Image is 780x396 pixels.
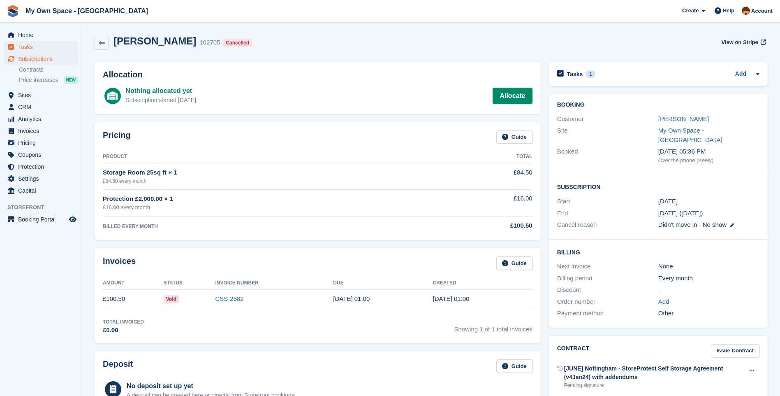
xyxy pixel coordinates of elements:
a: Add [658,297,669,307]
span: Price increases [19,76,58,84]
div: £0.00 [103,326,144,335]
a: menu [4,113,78,125]
a: Preview store [68,214,78,224]
div: BILLED EVERY MONTH [103,223,433,230]
a: My Own Space - [GEOGRAPHIC_DATA] [658,127,722,143]
div: Next invoice [557,262,658,271]
span: Settings [18,173,67,184]
span: Home [18,29,67,41]
div: None [658,262,759,271]
span: Storefront [7,203,82,212]
td: £16.00 [433,189,532,216]
div: Discount [557,285,658,295]
div: Protection £2,000.00 × 1 [103,194,433,204]
span: Tasks [18,41,67,53]
div: [JUNE] Nottingham - StoreProtect Self Storage Agreement (v4Jan24) with addendums [564,364,744,382]
div: Site [557,126,658,144]
div: 1 [586,70,595,78]
div: Subscription started [DATE] [125,96,196,105]
a: menu [4,173,78,184]
time: 2025-08-29 00:00:00 UTC [658,197,678,206]
div: £100.50 [433,221,532,231]
span: Void [164,295,179,303]
span: Pricing [18,137,67,149]
span: [DATE] ([DATE]) [658,210,703,217]
a: menu [4,149,78,161]
a: menu [4,29,78,41]
h2: Tasks [567,70,583,78]
span: Booking Portal [18,214,67,225]
div: Pending signature [564,382,744,389]
a: Issue Contract [711,344,759,358]
span: Protection [18,161,67,172]
a: [PERSON_NAME] [658,115,709,122]
th: Invoice Number [215,277,333,290]
span: View on Stripe [721,38,758,47]
h2: Deposit [103,359,133,373]
th: Total [433,150,532,163]
a: CSS-2582 [215,295,244,302]
div: Billing period [557,274,658,283]
span: Showing 1 of 1 total invoices [454,318,532,335]
div: £16.00 every month [103,203,433,212]
time: 2025-08-29 00:00:45 UTC [433,295,469,302]
a: menu [4,41,78,53]
div: Payment method [557,309,658,318]
td: £84.50 [433,163,532,189]
div: No deposit set up yet [127,381,296,391]
a: Contracts [19,66,78,74]
div: Order number [557,297,658,307]
span: Coupons [18,149,67,161]
div: 102705 [199,38,220,47]
a: menu [4,214,78,225]
a: menu [4,185,78,196]
a: View on Stripe [718,35,768,49]
div: Cancel reason [557,220,658,230]
div: Every month [658,274,759,283]
span: Didn't move in - No show [658,221,727,228]
a: Guide [496,256,532,270]
span: CRM [18,101,67,113]
div: End [557,209,658,218]
th: Due [333,277,433,290]
div: NEW [64,76,78,84]
div: Start [557,197,658,206]
div: £84.50 every month [103,177,433,185]
div: Cancelled [223,39,252,47]
th: Amount [103,277,164,290]
th: Status [164,277,215,290]
td: £100.50 [103,290,164,308]
h2: Invoices [103,256,136,270]
h2: Allocation [103,70,532,79]
h2: Contract [557,344,590,358]
a: Guide [496,130,532,144]
a: Add [735,70,746,79]
time: 2025-08-30 00:00:00 UTC [333,295,370,302]
a: Price increases NEW [19,75,78,84]
span: Capital [18,185,67,196]
div: Nothing allocated yet [125,86,196,96]
img: stora-icon-8386f47178a22dfd0bd8f6a31ec36ba5ce8667c1dd55bd0f319d3a0aa187defe.svg [7,5,19,17]
a: menu [4,101,78,113]
div: Customer [557,114,658,124]
span: Analytics [18,113,67,125]
a: menu [4,125,78,137]
th: Product [103,150,433,163]
span: Create [682,7,699,15]
h2: Booking [557,102,759,108]
h2: Subscription [557,182,759,191]
a: Guide [496,359,532,373]
h2: Billing [557,248,759,256]
a: My Own Space - [GEOGRAPHIC_DATA] [22,4,151,18]
span: Sites [18,89,67,101]
a: menu [4,137,78,149]
div: Over the phone (Keely) [658,156,759,165]
div: Total Invoiced [103,318,144,326]
th: Created [433,277,532,290]
div: Storage Room 25sq ft × 1 [103,168,433,177]
a: menu [4,161,78,172]
a: menu [4,89,78,101]
div: - [658,285,759,295]
a: menu [4,53,78,65]
h2: [PERSON_NAME] [113,35,196,47]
